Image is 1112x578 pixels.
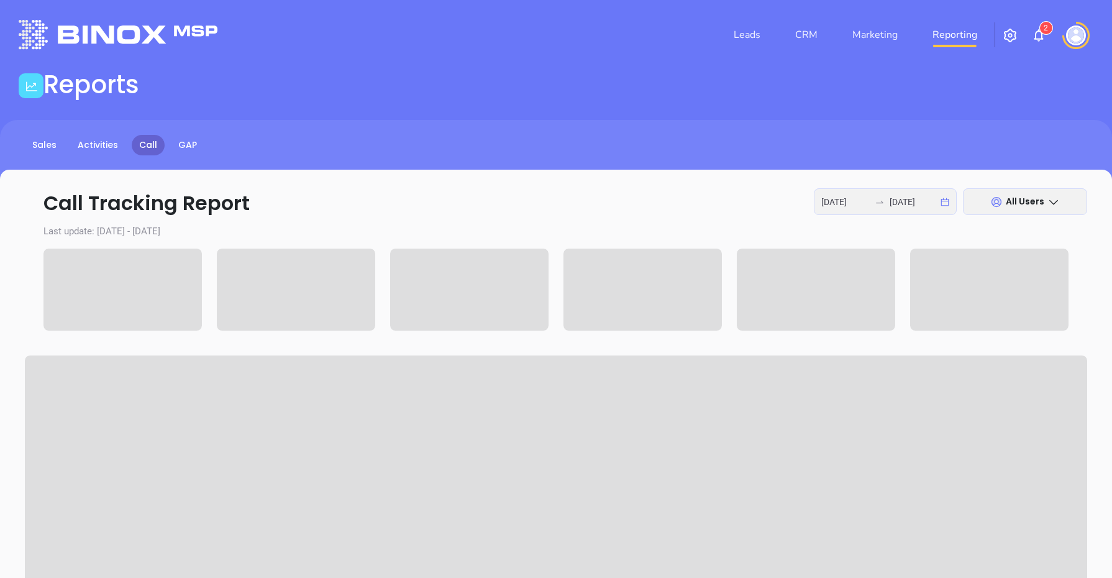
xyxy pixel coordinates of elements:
[875,197,885,207] span: to
[1066,25,1086,45] img: user
[890,195,938,209] input: End date
[927,22,982,47] a: Reporting
[790,22,823,47] a: CRM
[1044,24,1048,32] span: 2
[847,22,903,47] a: Marketing
[25,188,1087,218] p: Call Tracking Report
[132,135,165,155] a: Call
[25,224,1087,239] p: Last update: [DATE] - [DATE]
[19,20,217,49] img: logo
[875,197,885,207] span: swap-right
[25,135,64,155] a: Sales
[70,135,125,155] a: Activities
[1031,28,1046,43] img: iconNotification
[43,70,139,99] h1: Reports
[821,195,870,209] input: Start date
[1003,28,1018,43] img: iconSetting
[1040,22,1052,34] sup: 2
[1006,195,1044,208] span: All Users
[171,135,204,155] a: GAP
[729,22,765,47] a: Leads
